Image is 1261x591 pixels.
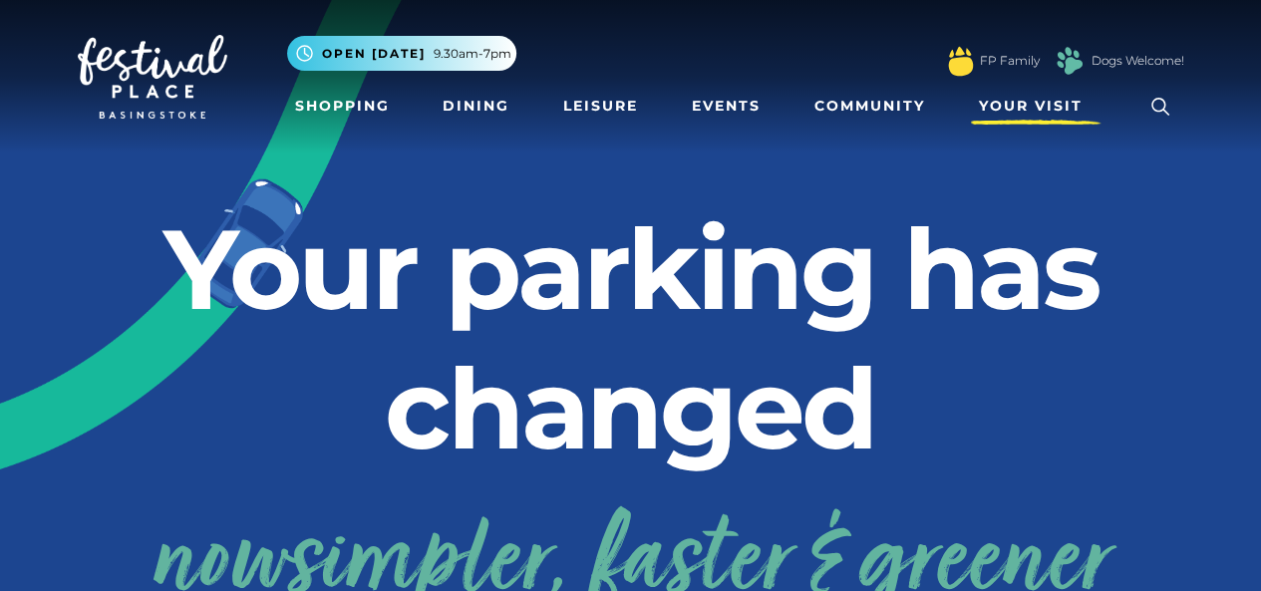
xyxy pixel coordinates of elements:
a: Shopping [287,88,398,125]
a: Events [684,88,769,125]
a: Leisure [555,88,646,125]
h2: Your parking has changed [78,199,1184,478]
span: Open [DATE] [322,45,426,63]
button: Open [DATE] 9.30am-7pm [287,36,516,71]
img: Festival Place Logo [78,35,227,119]
a: Dining [435,88,517,125]
a: Dogs Welcome! [1092,52,1184,70]
a: Community [806,88,933,125]
a: FP Family [980,52,1040,70]
span: 9.30am-7pm [434,45,511,63]
a: Your Visit [971,88,1101,125]
span: Your Visit [979,96,1083,117]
